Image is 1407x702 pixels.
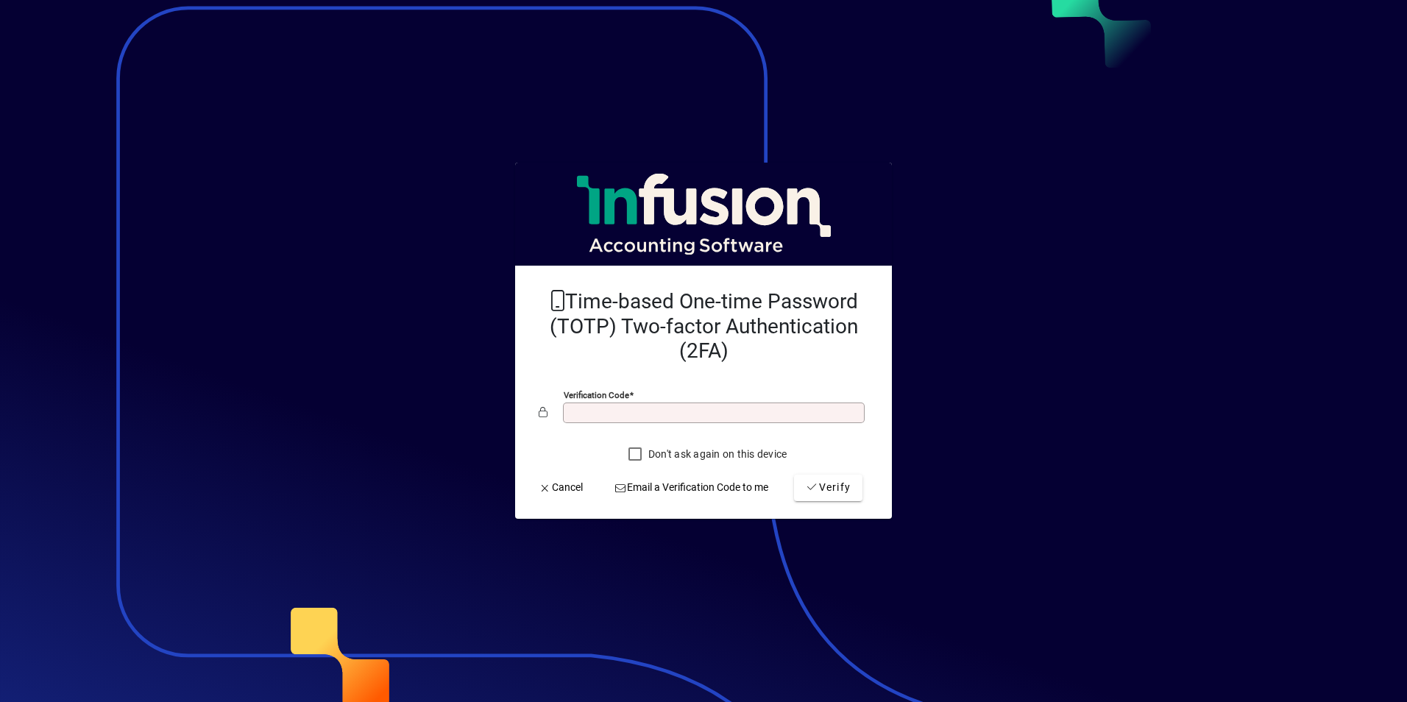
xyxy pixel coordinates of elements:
[533,475,589,501] button: Cancel
[539,289,868,364] h2: Time-based One-time Password (TOTP) Two-factor Authentication (2FA)
[806,480,851,495] span: Verify
[645,447,787,461] label: Don't ask again on this device
[539,480,583,495] span: Cancel
[609,475,775,501] button: Email a Verification Code to me
[614,480,769,495] span: Email a Verification Code to me
[564,390,629,400] mat-label: Verification code
[794,475,862,501] button: Verify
